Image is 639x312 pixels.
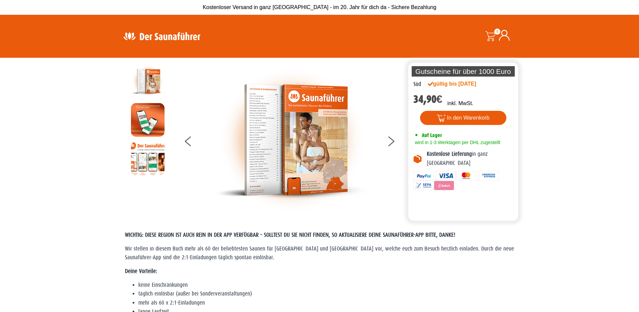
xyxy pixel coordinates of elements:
[413,140,500,145] span: wird in 1-3 Werktagen per DHL zugestellt
[420,111,506,125] button: In den Warenkorb
[125,232,455,238] span: WICHTIG: DIESE REGION IST AUCH REIN IN DER APP VERFÜGBAR – SOLLTEST DU SIE NICHT FINDEN, SO AKTUA...
[413,93,443,105] bdi: 34,90
[125,246,514,261] span: Wir stellen in diesem Buch mehr als 60 der beliebtesten Saunen für [GEOGRAPHIC_DATA] und [GEOGRAP...
[203,4,437,10] span: Kostenloser Versand in ganz [GEOGRAPHIC_DATA] - im 20. Jahr für dich da - Sichere Bezahlung
[437,93,443,105] span: €
[413,80,421,89] div: Süd
[131,64,165,98] img: der-saunafuehrer-2025-sued
[216,64,367,216] img: der-saunafuehrer-2025-sued
[428,80,491,88] div: gültig bis [DATE]
[494,29,500,35] span: 0
[131,142,165,175] img: Anleitung7tn
[131,103,165,137] img: MOCKUP-iPhone_regional
[138,289,514,298] li: täglich einlösbar (außer bei Sonderveranstaltungen)
[427,151,472,157] b: Kostenlose Lieferung
[427,150,513,168] p: in ganz [GEOGRAPHIC_DATA]
[422,132,442,138] span: Auf Lager
[412,66,515,77] p: Gutscheine für über 1000 Euro
[125,268,157,274] strong: Deine Vorteile:
[138,281,514,289] li: keine Einschränkungen
[138,299,514,307] li: mehr als 60 x 2:1-Einladungen
[447,99,473,107] p: inkl. MwSt.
